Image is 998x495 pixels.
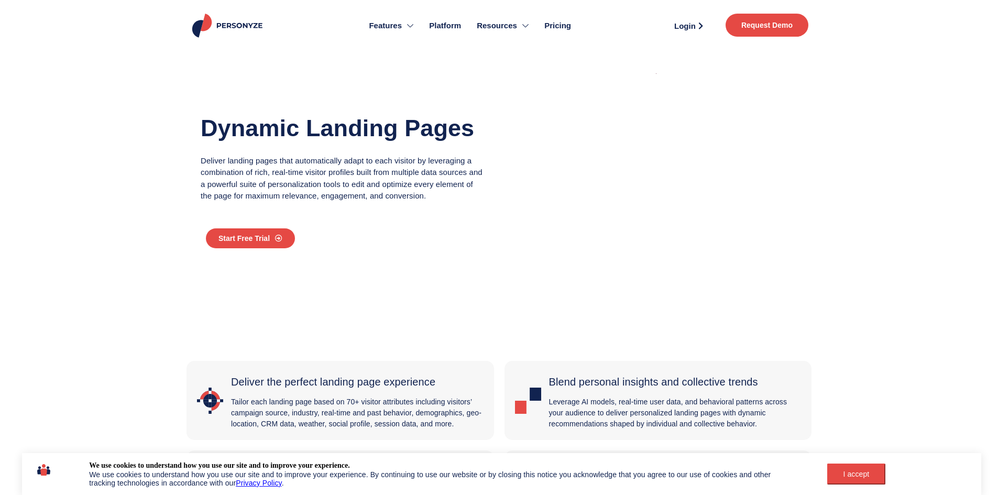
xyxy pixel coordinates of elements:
a: Privacy Policy [236,479,282,487]
span: Platform [429,20,461,32]
span: Resources [477,20,517,32]
span: Features [369,20,402,32]
span: Blend personal insights and collective trends [549,376,758,388]
p: Tailor each landing page based on 70+ visitor attributes including visitors’ campaign source, ind... [231,397,484,430]
img: Personyze logo [190,14,267,38]
p: Leverage AI models, real-time user data, and behavioral patterns across your audience to deliver ... [549,397,802,430]
a: Login [662,18,715,34]
button: I accept [827,464,885,485]
span: Login [674,22,696,30]
img: mail 2 [656,73,656,74]
a: Start Free Trial [206,228,295,248]
span: Start Free Trial [218,235,270,242]
div: We use cookies to understand how you use our site and to improve your experience. [89,461,349,470]
div: We use cookies to understand how you use our site and to improve your experience. By continuing t... [89,470,798,487]
span: Request Demo [741,21,793,29]
a: Resources [469,5,536,46]
p: Deliver landing pages that automatically adapt to each visitor by leveraging a combination of ric... [201,155,484,202]
h1: Dynamic Landing Pages [201,112,484,145]
span: Pricing [544,20,571,32]
a: Request Demo [726,14,808,37]
div: I accept [834,470,879,478]
a: Pricing [536,5,579,46]
a: Features [361,5,421,46]
span: Deliver the perfect landing page experience [231,376,435,388]
img: icon [37,461,50,479]
a: Platform [421,5,469,46]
